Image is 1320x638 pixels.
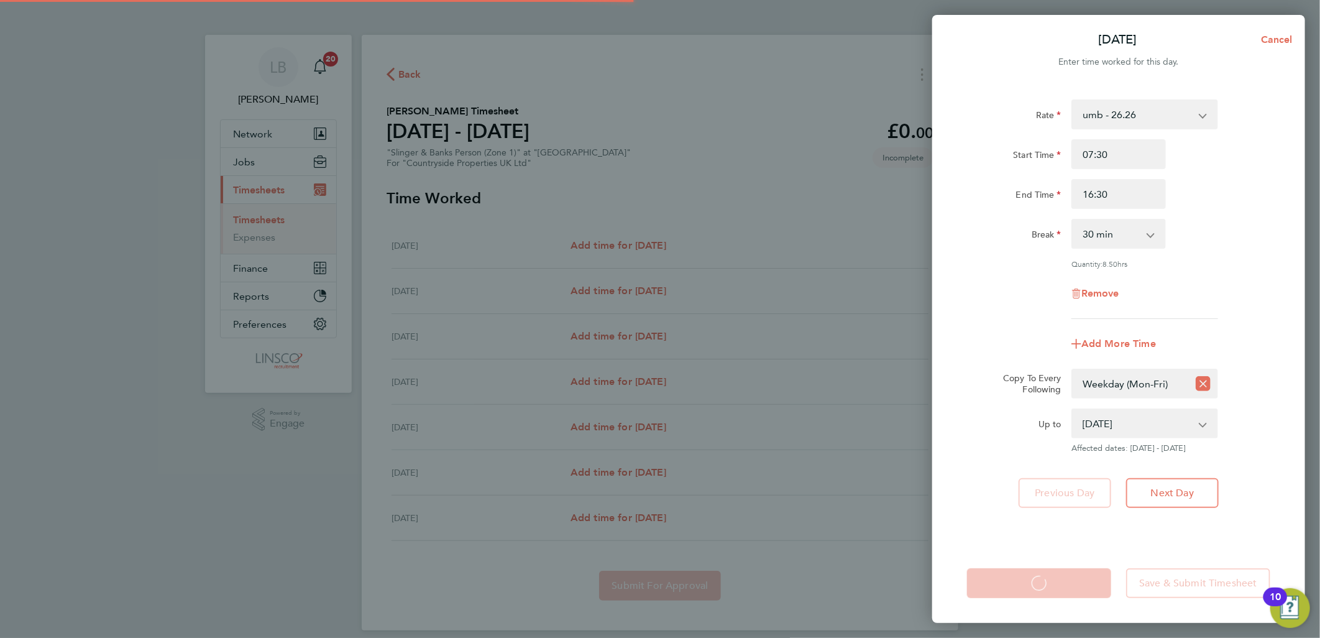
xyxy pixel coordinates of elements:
label: End Time [1016,189,1061,204]
input: E.g. 08:00 [1071,139,1166,169]
button: Reset selection [1196,370,1211,397]
span: Affected dates: [DATE] - [DATE] [1071,443,1218,453]
button: Next Day [1126,478,1219,508]
label: Start Time [1013,149,1061,164]
label: Rate [1036,109,1061,124]
div: 10 [1270,597,1281,613]
span: Cancel [1257,34,1293,45]
button: Open Resource Center, 10 new notifications [1270,588,1310,628]
p: [DATE] [1099,31,1137,49]
span: Remove [1081,287,1119,299]
span: 8.50 [1102,259,1117,269]
label: Break [1032,229,1061,244]
div: Quantity: hrs [1071,259,1218,269]
button: Add More Time [1071,339,1156,349]
input: E.g. 18:00 [1071,179,1166,209]
span: Add More Time [1081,338,1156,349]
button: Remove [1071,289,1119,298]
label: Up to [1038,418,1061,433]
span: Next Day [1151,487,1194,499]
div: Enter time worked for this day. [932,55,1305,70]
label: Copy To Every Following [993,372,1061,395]
button: Cancel [1241,27,1305,52]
